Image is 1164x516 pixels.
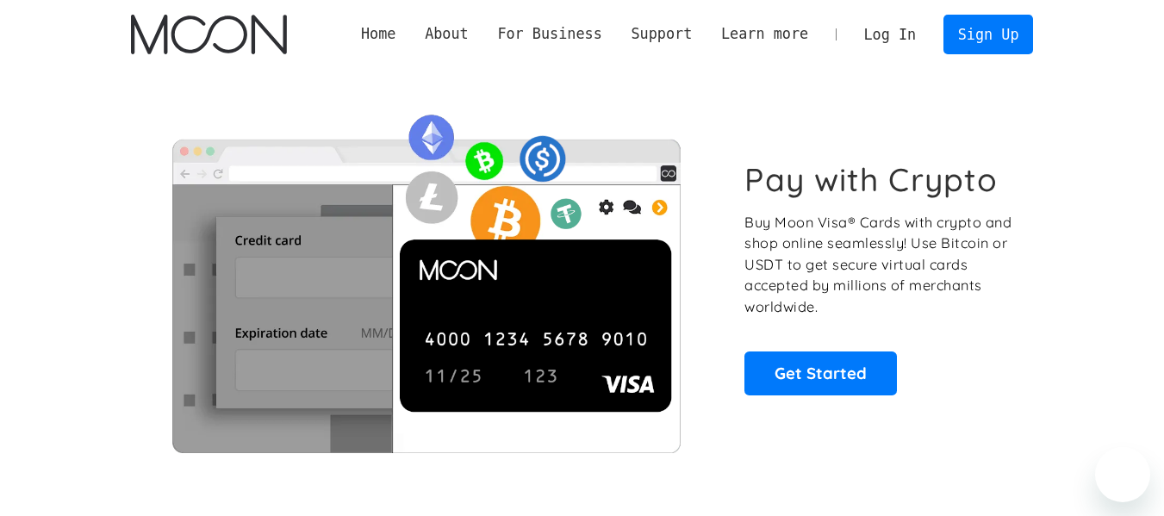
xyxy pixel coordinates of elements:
[744,212,1014,318] p: Buy Moon Visa® Cards with crypto and shop online seamlessly! Use Bitcoin or USDT to get secure vi...
[346,23,410,45] a: Home
[744,160,998,199] h1: Pay with Crypto
[631,23,692,45] div: Support
[131,103,721,452] img: Moon Cards let you spend your crypto anywhere Visa is accepted.
[1095,447,1150,502] iframe: Button to launch messaging window
[483,23,617,45] div: For Business
[410,23,482,45] div: About
[744,351,897,395] a: Get Started
[425,23,469,45] div: About
[131,15,287,54] a: home
[131,15,287,54] img: Moon Logo
[617,23,706,45] div: Support
[706,23,823,45] div: Learn more
[850,16,931,53] a: Log In
[497,23,601,45] div: For Business
[721,23,808,45] div: Learn more
[943,15,1033,53] a: Sign Up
